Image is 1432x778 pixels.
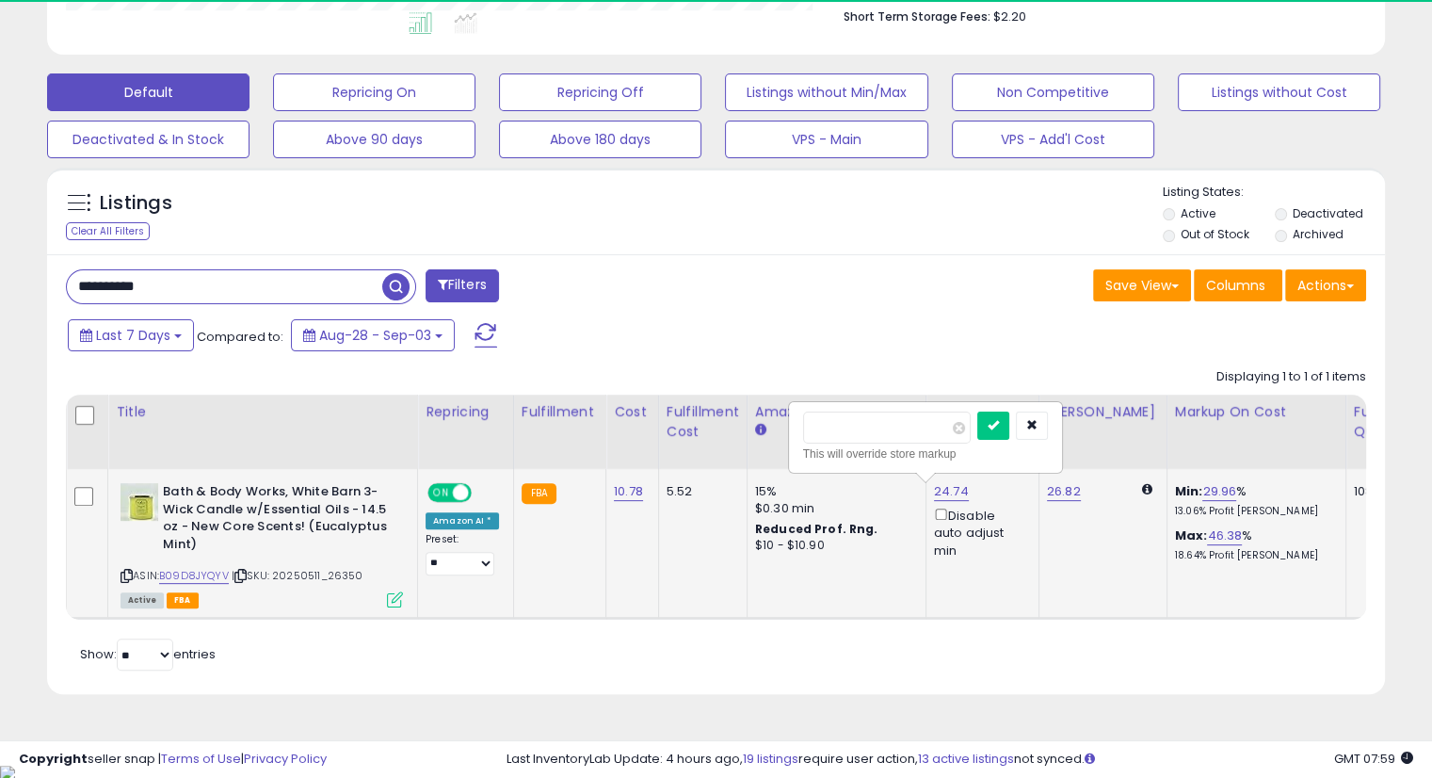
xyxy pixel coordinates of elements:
[426,402,506,422] div: Repricing
[725,73,927,111] button: Listings without Min/Max
[100,190,172,217] h5: Listings
[1175,505,1331,518] p: 13.06% Profit [PERSON_NAME]
[1292,205,1362,221] label: Deactivated
[1175,527,1331,562] div: %
[934,505,1024,559] div: Disable auto adjust min
[1194,269,1282,301] button: Columns
[1093,269,1191,301] button: Save View
[47,73,249,111] button: Default
[197,328,283,346] span: Compared to:
[743,750,798,768] a: 19 listings
[993,8,1026,25] span: $2.20
[429,485,453,501] span: ON
[1175,402,1338,422] div: Markup on Cost
[1292,226,1343,242] label: Archived
[68,319,194,351] button: Last 7 Days
[116,402,410,422] div: Title
[725,121,927,158] button: VPS - Main
[499,121,701,158] button: Above 180 days
[614,482,643,501] a: 10.78
[426,269,499,302] button: Filters
[1175,527,1208,544] b: Max:
[273,73,475,111] button: Repricing On
[1167,395,1345,469] th: The percentage added to the cost of goods (COGS) that forms the calculator for Min & Max prices.
[1175,482,1203,500] b: Min:
[755,483,911,500] div: 15%
[244,750,327,768] a: Privacy Policy
[1207,527,1242,545] a: 46.38
[1334,750,1413,768] span: 2025-09-11 07:59 GMT
[426,512,499,529] div: Amazon AI *
[522,483,556,504] small: FBA
[121,483,403,606] div: ASIN:
[667,483,732,500] div: 5.52
[96,326,170,345] span: Last 7 Days
[934,482,969,501] a: 24.74
[1285,269,1366,301] button: Actions
[121,483,158,521] img: 31MUHXiP27L._SL40_.jpg
[755,521,878,537] b: Reduced Prof. Rng.
[1181,205,1215,221] label: Active
[19,750,88,768] strong: Copyright
[159,568,229,584] a: B09D8JYQYV
[755,538,911,554] div: $10 - $10.90
[273,121,475,158] button: Above 90 days
[1047,402,1159,422] div: [PERSON_NAME]
[1181,226,1249,242] label: Out of Stock
[755,500,911,517] div: $0.30 min
[469,485,499,501] span: OFF
[232,568,363,583] span: | SKU: 20250511_26350
[507,751,1413,769] div: Last InventoryLab Update: 4 hours ago, require user action, not synced.
[952,73,1154,111] button: Non Competitive
[19,751,327,769] div: seller snap | |
[499,73,701,111] button: Repricing Off
[755,422,766,439] small: Amazon Fees.
[426,533,499,575] div: Preset:
[121,592,164,608] span: All listings currently available for purchase on Amazon
[803,445,1048,463] div: This will override store markup
[80,645,216,663] span: Show: entries
[1202,482,1236,501] a: 29.96
[1178,73,1380,111] button: Listings without Cost
[667,402,739,442] div: Fulfillment Cost
[755,402,918,422] div: Amazon Fees
[952,121,1154,158] button: VPS - Add'l Cost
[1216,368,1366,386] div: Displaying 1 to 1 of 1 items
[1175,483,1331,518] div: %
[918,750,1014,768] a: 13 active listings
[1206,276,1265,295] span: Columns
[1175,549,1331,562] p: 18.64% Profit [PERSON_NAME]
[1354,483,1412,500] div: 108
[614,402,651,422] div: Cost
[1047,482,1081,501] a: 26.82
[1354,402,1419,442] div: Fulfillable Quantity
[1163,184,1385,202] p: Listing States:
[161,750,241,768] a: Terms of Use
[47,121,249,158] button: Deactivated & In Stock
[522,402,598,422] div: Fulfillment
[167,592,199,608] span: FBA
[66,222,150,240] div: Clear All Filters
[291,319,455,351] button: Aug-28 - Sep-03
[319,326,431,345] span: Aug-28 - Sep-03
[844,8,990,24] b: Short Term Storage Fees:
[163,483,392,558] b: Bath & Body Works, White Barn 3-Wick Candle w/Essential Oils - 14.5 oz - New Core Scents! (Eucaly...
